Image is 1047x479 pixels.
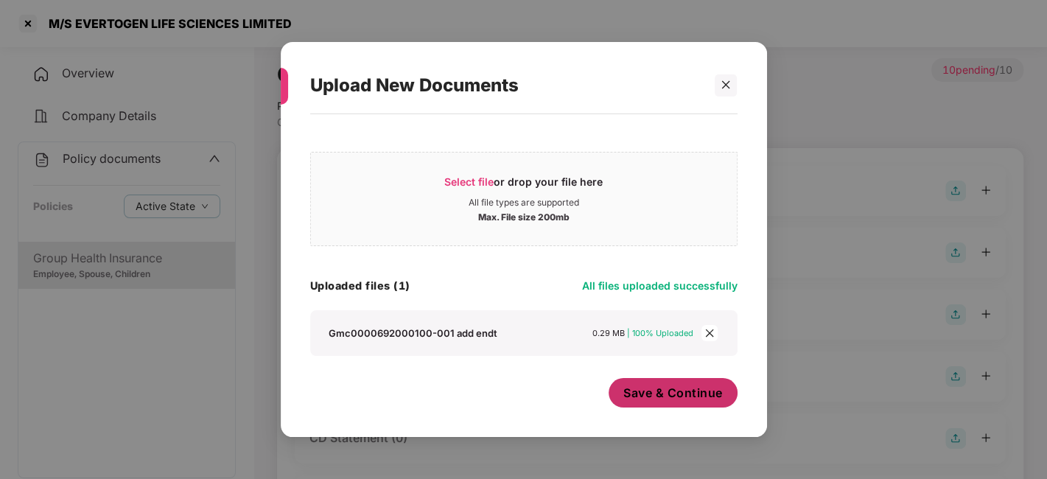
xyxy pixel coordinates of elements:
div: Gmc0000692000100-001 add endt [329,326,497,340]
span: Select fileor drop your file hereAll file types are supportedMax. File size 200mb [311,164,737,234]
span: All files uploaded successfully [582,279,738,292]
span: Save & Continue [623,385,723,401]
span: close [721,80,731,90]
span: close [701,325,718,341]
div: Upload New Documents [310,57,702,114]
button: Save & Continue [609,378,738,408]
span: | 100% Uploaded [627,328,693,338]
span: Select file [444,175,494,188]
div: or drop your file here [444,175,603,197]
h4: Uploaded files (1) [310,279,410,293]
div: All file types are supported [469,197,579,209]
div: Max. File size 200mb [478,209,570,223]
span: 0.29 MB [592,328,625,338]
